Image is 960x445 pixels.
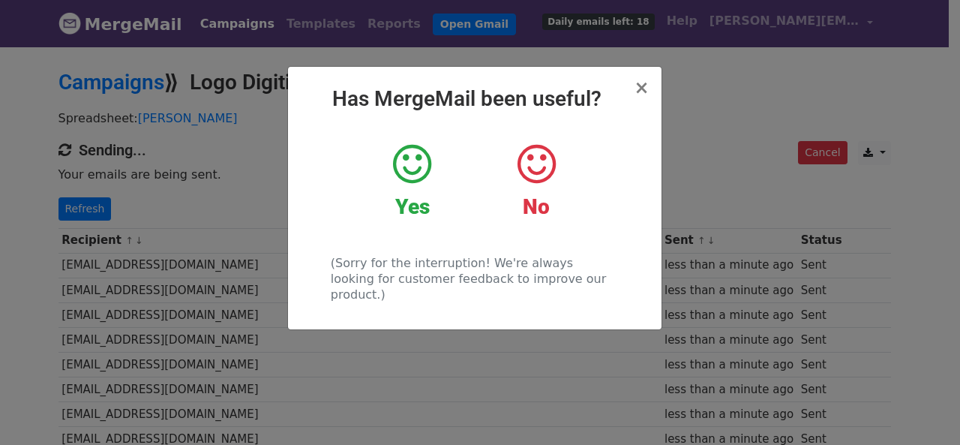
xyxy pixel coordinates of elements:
[634,79,649,97] button: Close
[395,194,430,219] strong: Yes
[300,86,649,112] h2: Has MergeMail been useful?
[361,142,463,220] a: Yes
[634,77,649,98] span: ×
[523,194,550,219] strong: No
[485,142,586,220] a: No
[331,255,618,302] p: (Sorry for the interruption! We're always looking for customer feedback to improve our product.)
